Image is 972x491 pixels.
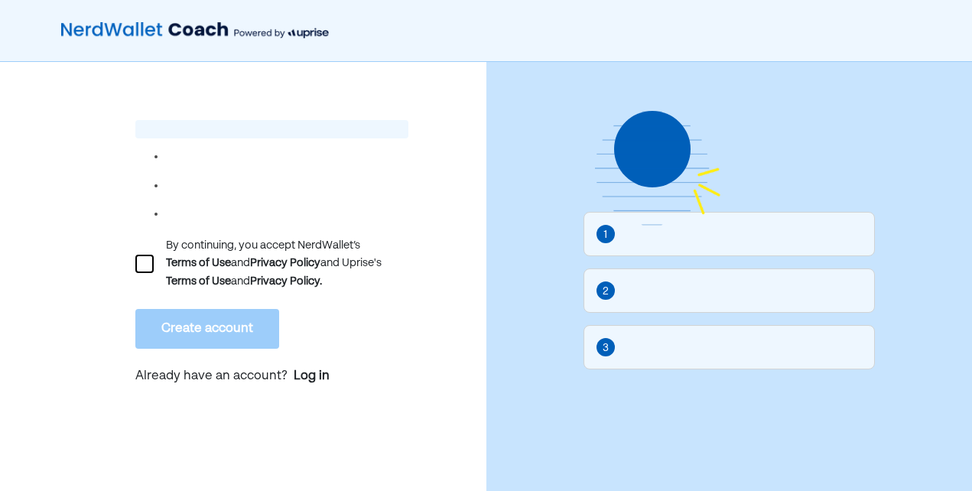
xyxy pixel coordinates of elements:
div: Privacy Policy [250,254,320,272]
div: Terms of Use [166,272,231,291]
p: Already have an account? [135,367,408,387]
div: By continuing, you accept NerdWallet’s and and Uprise's and [166,237,408,291]
button: Create account [135,309,279,349]
a: Log in [294,367,330,385]
div: 3 [603,340,609,356]
div: 1 [603,226,607,243]
div: Terms of Use [166,254,231,272]
div: Privacy Policy. [250,272,322,291]
div: 2 [603,283,609,300]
